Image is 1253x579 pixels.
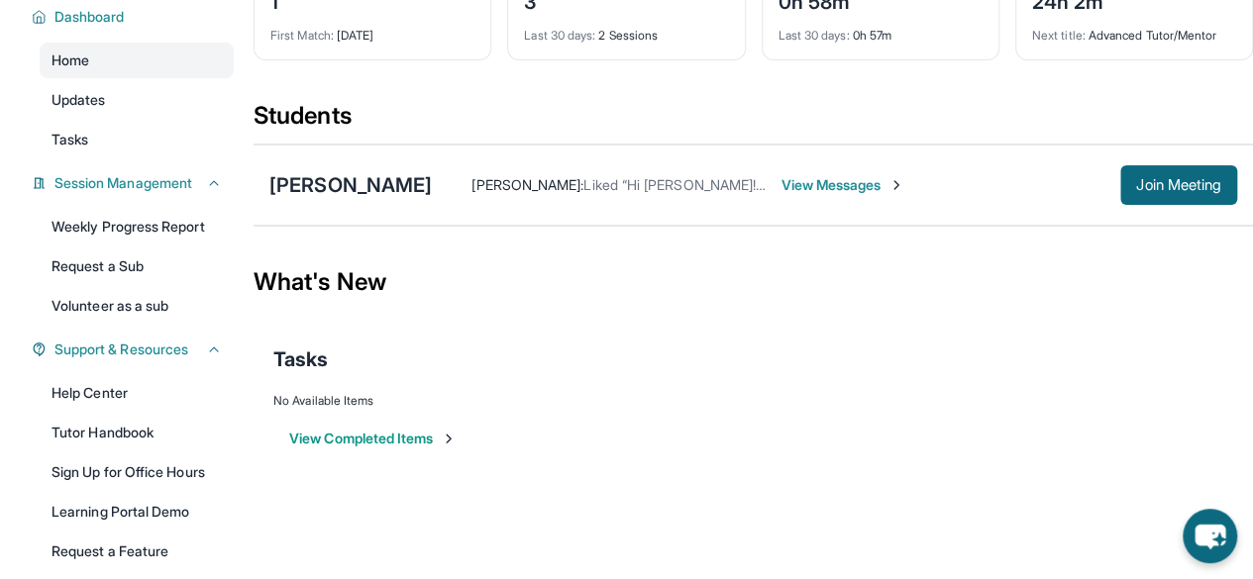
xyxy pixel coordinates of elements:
button: Support & Resources [47,339,222,359]
span: Tasks [273,345,328,373]
span: Support & Resources [54,339,188,359]
span: Last 30 days : [524,28,595,43]
a: Volunteer as a sub [40,288,234,324]
span: Join Meeting [1136,179,1221,191]
span: Session Management [54,173,192,193]
a: Learning Portal Demo [40,494,234,530]
a: Tasks [40,122,234,157]
a: Home [40,43,234,78]
button: Session Management [47,173,222,193]
span: First Match : [270,28,334,43]
a: Updates [40,82,234,118]
img: Chevron-Right [888,177,904,193]
a: Request a Sub [40,248,234,284]
span: Last 30 days : [779,28,850,43]
div: 2 Sessions [524,16,728,44]
button: View Completed Items [289,429,457,448]
span: [PERSON_NAME] : [471,176,583,193]
button: Join Meeting [1120,165,1237,205]
div: Advanced Tutor/Mentor [1032,16,1236,44]
a: Tutor Handbook [40,415,234,450]
div: 0h 57m [779,16,983,44]
a: Weekly Progress Report [40,209,234,244]
span: Next title : [1032,28,1086,43]
a: Help Center [40,375,234,411]
div: [DATE] [270,16,474,44]
a: Request a Feature [40,533,234,569]
span: Updates [52,90,106,110]
button: chat-button [1183,509,1237,563]
div: Students [254,100,1253,144]
span: Tasks [52,130,88,149]
div: [PERSON_NAME] [269,171,432,199]
span: View Messages [781,175,904,195]
span: Home [52,50,89,70]
div: No Available Items [273,393,1233,409]
span: Dashboard [54,7,125,27]
a: Sign Up for Office Hours [40,454,234,490]
div: What's New [254,239,1253,326]
button: Dashboard [47,7,222,27]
